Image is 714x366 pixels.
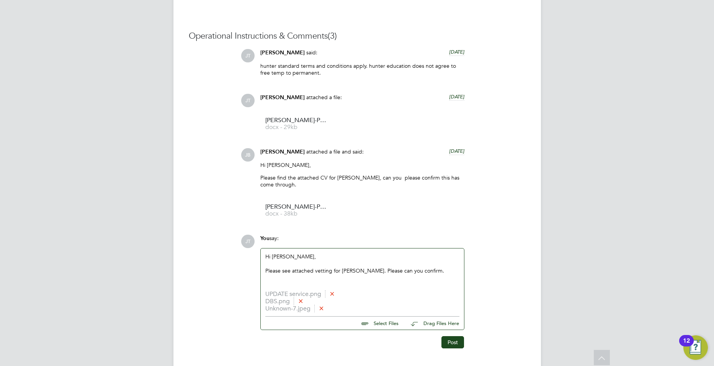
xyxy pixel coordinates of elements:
span: [DATE] [449,148,464,154]
span: [PERSON_NAME]-Potter_2018304 [265,118,327,123]
span: attached a file and said: [306,148,364,155]
p: Hi [PERSON_NAME], [260,162,464,168]
span: [PERSON_NAME] [260,94,305,101]
li: UPDATE service.png [265,291,459,298]
p: Please find the attached CV for [PERSON_NAME], can you please confirm this has come through. [260,174,464,188]
span: JT [241,94,255,107]
button: Drag Files Here [405,315,459,332]
button: Post [441,336,464,348]
li: Unknown-7.jpeg [265,305,459,312]
span: JT [241,49,255,62]
span: [PERSON_NAME] [260,49,305,56]
span: JT [241,235,255,248]
a: [PERSON_NAME]-Potter_2018304 docx - 38kb [265,204,327,217]
span: [PERSON_NAME] [260,149,305,155]
span: attached a file: [306,94,342,101]
span: You [260,235,270,242]
span: docx - 29kb [265,124,327,130]
span: (3) [328,31,337,41]
li: DBS.png [265,298,459,305]
div: say: [260,235,464,248]
div: Please see attached vetting for [PERSON_NAME]. Please can you confirm. [265,267,459,274]
span: [DATE] [449,93,464,100]
span: [PERSON_NAME]-Potter_2018304 [265,204,327,210]
a: [PERSON_NAME]-Potter_2018304 docx - 29kb [265,118,327,130]
span: said: [306,49,317,56]
div: 12 [683,341,690,351]
h3: Operational Instructions & Comments [189,31,526,42]
span: [DATE] [449,49,464,55]
span: docx - 38kb [265,211,327,217]
button: Open Resource Center, 12 new notifications [683,335,708,360]
span: JB [241,148,255,162]
p: hunter standard terms and conditions apply. hunter education does not agree to free temp to perma... [260,62,464,76]
div: Hi [PERSON_NAME], [265,253,459,286]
